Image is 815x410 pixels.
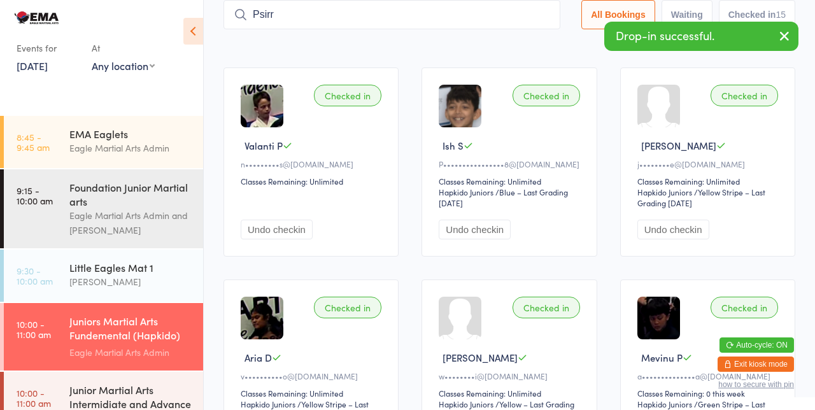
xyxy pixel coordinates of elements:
[241,388,385,399] div: Classes Remaining: Unlimited
[718,380,794,389] button: how to secure with pin
[241,85,283,127] img: image1757663692.png
[439,176,583,187] div: Classes Remaining: Unlimited
[604,22,798,51] div: Drop-in successful.
[92,59,155,73] div: Any location
[17,319,51,339] time: 10:00 - 11:00 am
[13,11,60,25] img: Eagle Martial Arts
[4,116,203,168] a: 8:45 -9:45 amEMA EagletsEagle Martial Arts Admin
[69,345,192,360] div: Eagle Martial Arts Admin
[439,371,583,381] div: w••••••••i@[DOMAIN_NAME]
[4,303,203,371] a: 10:00 -11:00 amJuniors Martial Arts Fundemental (Hapkido) Mat 2Eagle Martial Arts Admin
[69,141,192,155] div: Eagle Martial Arts Admin
[314,85,381,106] div: Checked in
[439,220,511,239] button: Undo checkin
[439,187,493,197] div: Hapkido Juniors
[241,176,385,187] div: Classes Remaining: Unlimited
[241,220,313,239] button: Undo checkin
[17,265,53,286] time: 9:30 - 10:00 am
[443,139,464,152] span: Ish S
[241,297,283,339] img: image1757664193.png
[17,38,79,59] div: Events for
[241,399,295,409] div: Hapkido Juniors
[637,388,782,399] div: Classes Remaining: 0 this week
[92,38,155,59] div: At
[776,10,786,20] div: 15
[439,159,583,169] div: P••••••••••••••••8@[DOMAIN_NAME]
[439,85,481,127] img: image1757662434.png
[641,351,683,364] span: Mevinu P
[69,260,192,274] div: Little Eagles Mat 1
[17,59,48,73] a: [DATE]
[711,297,778,318] div: Checked in
[17,132,50,152] time: 8:45 - 9:45 am
[69,180,192,208] div: Foundation Junior Martial arts
[69,314,192,345] div: Juniors Martial Arts Fundemental (Hapkido) Mat 2
[69,127,192,141] div: EMA Eaglets
[637,176,782,187] div: Classes Remaining: Unlimited
[241,371,385,381] div: v••••••••••o@[DOMAIN_NAME]
[637,371,782,381] div: a••••••••••••••a@[DOMAIN_NAME]
[637,159,782,169] div: j••••••••e@[DOMAIN_NAME]
[637,399,692,409] div: Hapkido Juniors
[69,208,192,237] div: Eagle Martial Arts Admin and [PERSON_NAME]
[244,139,283,152] span: Valanti P
[4,250,203,302] a: 9:30 -10:00 amLittle Eagles Mat 1[PERSON_NAME]
[69,274,192,289] div: [PERSON_NAME]
[439,399,493,409] div: Hapkido Juniors
[17,185,53,206] time: 9:15 - 10:00 am
[637,220,709,239] button: Undo checkin
[314,297,381,318] div: Checked in
[637,297,680,339] img: image1757664226.png
[641,139,716,152] span: [PERSON_NAME]
[439,388,583,399] div: Classes Remaining: Unlimited
[241,159,385,169] div: n•••••••••s@[DOMAIN_NAME]
[17,388,51,408] time: 10:00 - 11:00 am
[711,85,778,106] div: Checked in
[513,297,580,318] div: Checked in
[719,337,794,353] button: Auto-cycle: ON
[718,357,794,372] button: Exit kiosk mode
[244,351,272,364] span: Aria D
[4,169,203,248] a: 9:15 -10:00 amFoundation Junior Martial artsEagle Martial Arts Admin and [PERSON_NAME]
[513,85,580,106] div: Checked in
[443,351,518,364] span: [PERSON_NAME]
[637,187,692,197] div: Hapkido Juniors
